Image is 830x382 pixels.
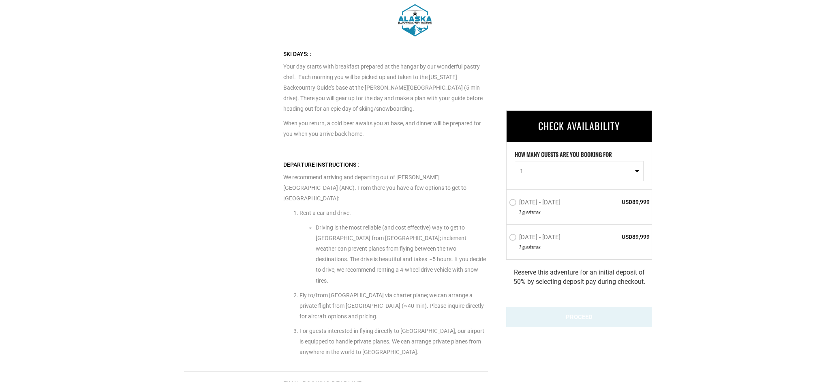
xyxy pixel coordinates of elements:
[515,150,612,161] label: HOW MANY GUESTS ARE YOU BOOKING FOR
[519,243,521,250] span: 7
[591,233,650,241] span: USD89,999
[283,118,488,139] p: When you return, a cold beer awaits you at base, and dinner will be prepared for you when you arr...
[515,161,644,181] button: 1
[538,118,620,133] span: CHECK AVAILABILITY
[532,243,533,250] span: s
[509,234,563,243] label: [DATE] - [DATE]
[299,326,488,357] p: For guests interested in flying directly to [GEOGRAPHIC_DATA], our airport is equipped to handle ...
[283,49,488,59] div: Ski Days: :
[283,159,488,170] div: Departure Instructions :
[519,208,521,215] span: 7
[520,167,633,175] span: 1
[591,198,650,206] span: USD89,999
[299,290,488,322] p: Fly to/from [GEOGRAPHIC_DATA] via charter plane; we can arrange a private flight from [GEOGRAPHIC...
[283,49,488,114] p: Your day starts with breakfast prepared at the hangar by our wonderful pastry chef. Each morning ...
[506,260,652,295] div: Reserve this adventure for an initial deposit of 50% by selecting deposit pay during checkout.
[299,208,488,218] p: Rent a car and drive.
[316,222,488,285] p: Driving is the most reliable (and cost effective) way to get to [GEOGRAPHIC_DATA] from [GEOGRAPHI...
[532,208,533,215] span: s
[522,208,541,215] span: guest max
[398,4,432,36] img: 1603915880.png
[509,199,563,208] label: [DATE] - [DATE]
[283,159,488,204] p: We recommend arriving and departing out of [PERSON_NAME][GEOGRAPHIC_DATA] (ANC). From there you h...
[522,243,541,250] span: guest max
